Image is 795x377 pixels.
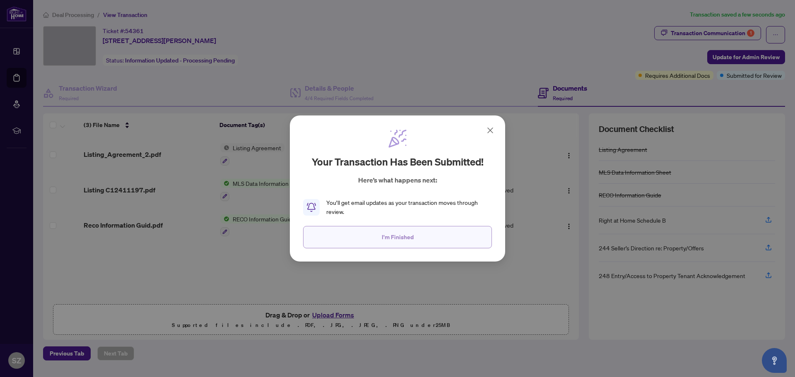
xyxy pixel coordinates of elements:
[312,155,484,168] h2: Your transaction has been submitted!
[762,348,787,373] button: Open asap
[382,231,414,244] span: I'm Finished
[326,198,492,216] div: You’ll get email updates as your transaction moves through review.
[358,175,437,185] p: Here’s what happens next:
[303,226,492,248] button: I'm Finished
